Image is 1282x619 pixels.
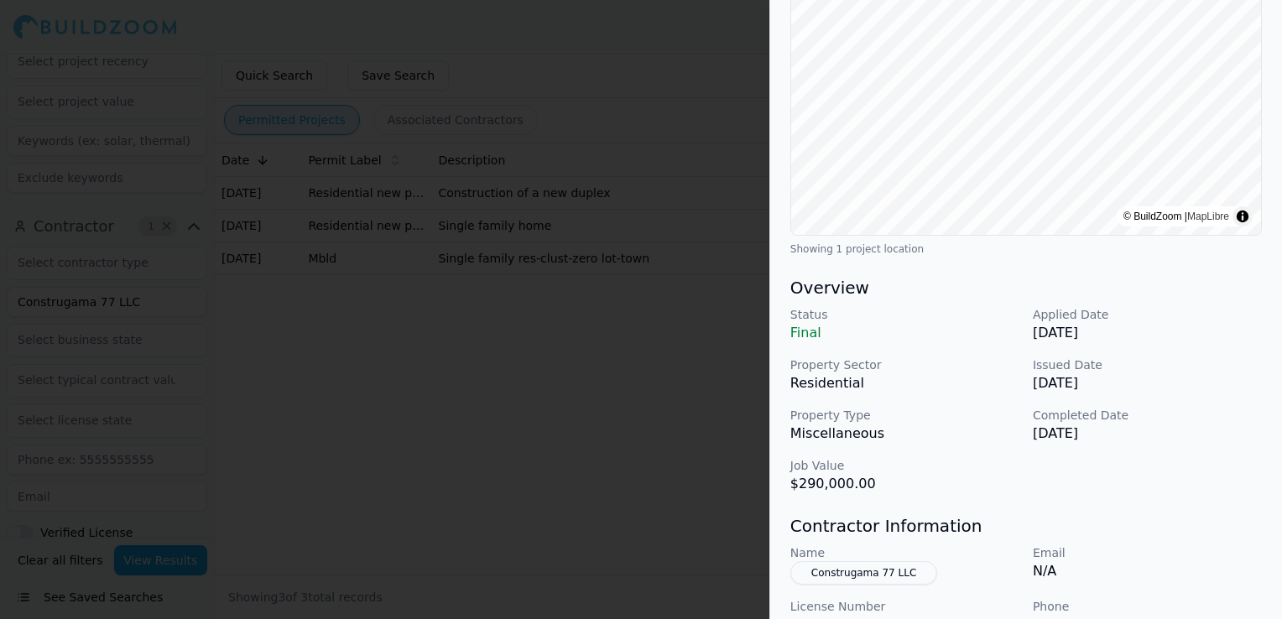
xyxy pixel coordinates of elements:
p: Email [1033,544,1262,561]
p: Issued Date [1033,356,1262,373]
a: MapLibre [1187,211,1229,222]
p: Status [790,306,1019,323]
div: © BuildZoom | [1123,208,1229,225]
p: Job Value [790,457,1019,474]
p: [DATE] [1033,424,1262,444]
p: Miscellaneous [790,424,1019,444]
p: [DATE] [1033,323,1262,343]
p: Phone [1033,598,1262,615]
h3: Contractor Information [790,514,1262,538]
p: Name [790,544,1019,561]
p: [DATE] [1033,373,1262,393]
p: Completed Date [1033,407,1262,424]
p: Applied Date [1033,306,1262,323]
p: Property Type [790,407,1019,424]
p: Property Sector [790,356,1019,373]
h3: Overview [790,276,1262,299]
button: Construgama 77 LLC [790,561,937,585]
p: N/A [1033,561,1262,581]
p: $290,000.00 [790,474,1019,494]
summary: Toggle attribution [1232,206,1253,226]
p: License Number [790,598,1019,615]
p: Final [790,323,1019,343]
p: Residential [790,373,1019,393]
div: Showing 1 project location [790,242,1262,256]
